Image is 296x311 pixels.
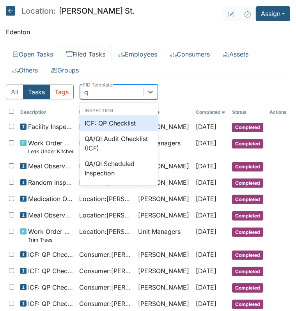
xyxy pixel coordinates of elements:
[6,85,74,99] div: Type filter
[79,266,132,276] span: Consumer : [PERSON_NAME]
[232,300,263,309] span: Completed
[232,228,263,237] span: Completed
[28,266,73,276] span: ICF: QP Checklist
[79,210,132,220] span: Location : [PERSON_NAME] St.
[135,224,193,247] td: Unit Managers
[196,139,216,147] span: [DATE]
[196,162,216,170] span: [DATE]
[79,138,132,148] span: Location : [PERSON_NAME] St.
[6,85,23,99] button: All
[135,135,193,158] td: Unit Managers
[216,46,255,62] a: Assets
[232,162,263,171] span: Completed
[256,6,290,21] button: Assign
[135,175,193,191] td: [PERSON_NAME]
[17,106,76,119] th: Toggle SortBy
[79,250,132,259] span: Consumer : [PERSON_NAME]
[232,267,263,276] span: Completed
[6,27,290,37] p: Edenton
[229,106,267,119] th: Toggle SortBy
[232,211,263,221] span: Completed
[44,62,85,78] a: Groups
[232,283,263,293] span: Completed
[196,195,216,203] span: [DATE]
[28,138,73,155] span: Work Order Routine Leak Under Kitchen Sick
[232,251,263,260] span: Completed
[80,156,158,181] div: QA/QI Scheduled Inspection
[50,85,74,99] button: Tags
[28,194,73,203] span: Medication Observation Checklist
[80,107,158,114] div: Inspection
[6,46,60,62] a: Open Tasks
[76,106,135,119] th: Toggle SortBy
[28,161,73,171] span: Meal Observation
[80,115,158,131] div: ICF: QP Checklist
[135,207,193,224] td: [PERSON_NAME]
[196,283,216,291] span: [DATE]
[135,106,193,119] th: Assignee
[28,250,73,259] span: ICF: QP Checklist
[9,109,14,114] input: Toggle All Rows Selected
[21,7,56,15] span: Location:
[164,46,216,62] a: Consumers
[135,158,193,175] td: [PERSON_NAME]
[28,283,73,292] span: ICF: QP Checklist
[267,106,290,119] th: Actions
[135,119,193,135] td: [PERSON_NAME]
[196,300,216,307] span: [DATE]
[79,161,132,171] span: Location : [PERSON_NAME] St.
[79,227,132,236] span: Location : [PERSON_NAME] St.
[135,191,193,207] td: [PERSON_NAME]
[232,123,263,132] span: Completed
[28,148,73,155] small: Leak Under Kitchen Sick
[79,194,132,203] span: Location : [PERSON_NAME] St.
[23,85,50,99] button: Tasks
[28,299,73,308] span: ICF: QP Checklist
[60,46,112,62] a: Filed Tasks
[135,263,193,279] td: [PERSON_NAME]
[196,178,216,186] span: [DATE]
[112,46,164,62] a: Employees
[6,6,135,16] h5: [PERSON_NAME] St.
[196,211,216,219] span: [DATE]
[196,123,216,131] span: [DATE]
[80,131,158,156] div: QA/QI Audit Checklist (ICF)
[79,122,132,131] span: Location : [PERSON_NAME] St.
[135,279,193,296] td: [PERSON_NAME]
[79,283,132,292] span: Consumer : [PERSON_NAME]
[196,228,216,235] span: [DATE]
[196,251,216,258] span: [DATE]
[28,178,73,187] span: Random Inspection for Evening
[28,210,73,220] span: Meal Observation
[135,247,193,263] td: [PERSON_NAME]
[79,178,132,187] span: Location : [PERSON_NAME] St.
[28,227,73,244] span: Work Order Routine Trim Trees
[232,178,263,188] span: Completed
[79,299,132,308] span: Consumer : [PERSON_NAME]
[6,62,44,78] a: Others
[193,106,229,119] th: Toggle SortBy
[196,267,216,275] span: [DATE]
[232,139,263,148] span: Completed
[28,236,73,244] small: Trim Trees
[232,195,263,204] span: Completed
[28,122,73,131] span: Facility Inspection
